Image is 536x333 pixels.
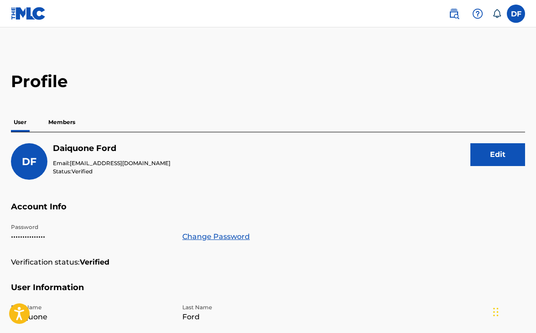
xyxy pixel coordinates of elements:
h5: Account Info [11,202,525,223]
span: Verified [72,168,93,175]
img: search [448,8,459,19]
p: ••••••••••••••• [11,231,171,242]
iframe: Resource Center [510,206,536,281]
p: Last Name [182,303,343,312]
h5: Daiquone Ford [53,143,170,154]
p: Ford [182,312,343,323]
strong: Verified [80,257,109,268]
span: [EMAIL_ADDRESS][DOMAIN_NAME] [70,160,170,166]
iframe: Chat Widget [490,289,536,333]
img: help [472,8,483,19]
p: First Name [11,303,171,312]
p: User [11,113,29,132]
p: Daiquone [11,312,171,323]
p: Email: [53,159,170,167]
p: Verification status: [11,257,80,268]
div: Notifications [492,9,501,18]
button: Edit [470,143,525,166]
div: User Menu [507,5,525,23]
span: DF [22,156,36,168]
div: Drag [493,298,499,326]
h5: User Information [11,282,525,304]
h2: Profile [11,71,525,92]
a: Change Password [182,231,250,242]
p: Password [11,223,171,231]
div: Help [469,5,487,23]
a: Public Search [445,5,463,23]
p: Status: [53,167,170,176]
p: Members [46,113,78,132]
img: MLC Logo [11,7,46,20]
